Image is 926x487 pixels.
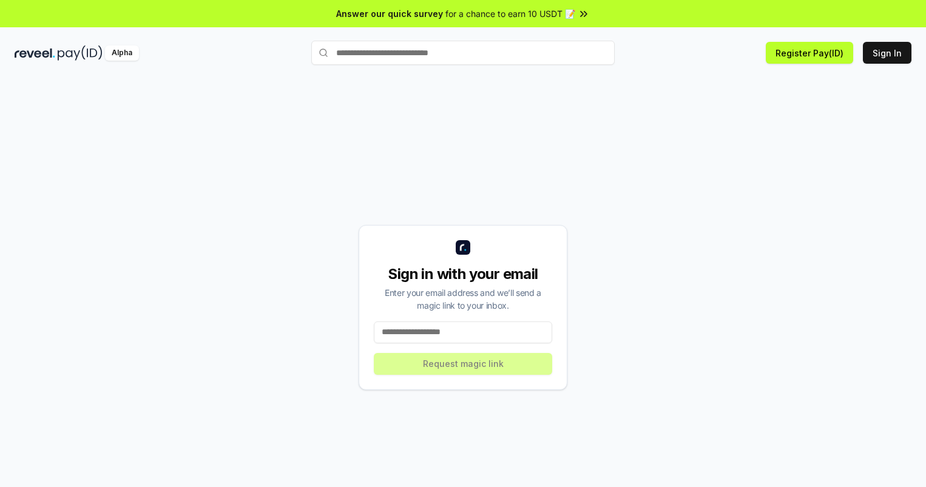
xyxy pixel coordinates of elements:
img: reveel_dark [15,45,55,61]
button: Register Pay(ID) [766,42,853,64]
div: Sign in with your email [374,264,552,284]
div: Enter your email address and we’ll send a magic link to your inbox. [374,286,552,312]
div: Alpha [105,45,139,61]
button: Sign In [863,42,911,64]
span: Answer our quick survey [336,7,443,20]
img: logo_small [456,240,470,255]
span: for a chance to earn 10 USDT 📝 [445,7,575,20]
img: pay_id [58,45,103,61]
